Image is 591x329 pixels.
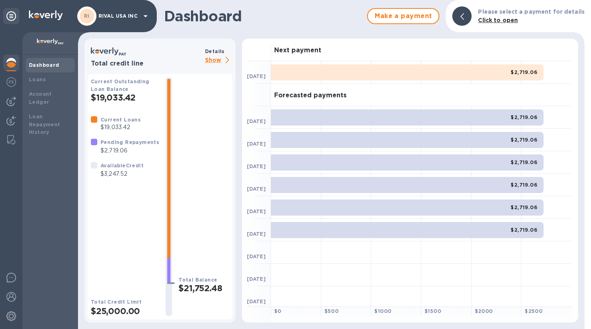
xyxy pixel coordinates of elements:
b: [DATE] [247,118,266,124]
b: [DATE] [247,186,266,192]
b: $2,719.06 [511,114,537,120]
b: Loans [29,76,46,82]
h1: Dashboard [164,8,363,25]
b: Pending Repayments [101,139,159,145]
b: $ 0 [274,308,281,314]
b: [DATE] [247,163,266,169]
div: Unpin categories [3,8,19,24]
h3: Total credit line [91,60,202,68]
b: Details [205,48,225,54]
span: Make a payment [374,11,432,21]
b: [DATE] [247,208,266,214]
h2: $21,752.48 [179,283,229,293]
b: $ 500 [324,308,339,314]
b: Total Credit Limit [91,299,142,305]
b: Current Loans [101,117,141,123]
h2: $19,033.42 [91,93,159,103]
b: $2,719.06 [511,69,537,75]
b: [DATE] [247,73,266,79]
b: Loan Repayment History [29,113,60,136]
b: $2,719.06 [511,159,537,165]
h3: Forecasted payments [274,92,347,99]
b: $2,719.06 [511,227,537,233]
b: [DATE] [247,231,266,237]
b: Click to open [478,17,518,23]
button: Make a payment [367,8,439,24]
p: $19,033.42 [101,123,141,132]
p: Show [205,56,232,66]
b: Dashboard [29,62,60,68]
b: Total Balance [179,277,217,283]
b: $ 1000 [374,308,391,314]
b: $ 2000 [475,308,493,314]
b: Please select a payment for details [478,8,585,15]
h2: $25,000.00 [91,306,159,316]
b: $ 1500 [425,308,441,314]
b: Current Outstanding Loan Balance [91,78,150,92]
b: Available Credit [101,162,144,169]
b: [DATE] [247,141,266,147]
b: [DATE] [247,298,266,304]
b: $2,719.06 [511,182,537,188]
b: $2,719.06 [511,204,537,210]
b: Account Ledger [29,91,52,105]
b: [DATE] [247,253,266,259]
img: Logo [29,10,63,20]
b: $2,719.06 [511,137,537,143]
b: $ 2500 [525,308,542,314]
img: Foreign exchange [6,77,16,87]
p: RIVAL USA INC [98,13,139,19]
p: $2,719.06 [101,146,159,155]
b: RI [84,13,90,19]
h3: Next payment [274,47,321,54]
p: $3,247.52 [101,170,144,178]
b: [DATE] [247,276,266,282]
